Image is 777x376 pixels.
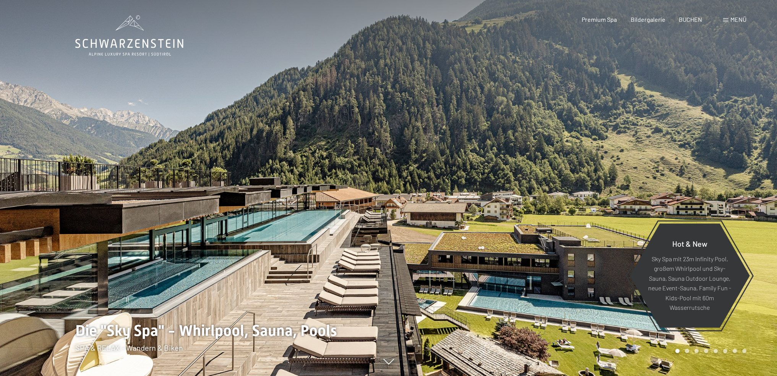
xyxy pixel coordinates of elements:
div: Carousel Page 6 [723,349,727,353]
p: Sky Spa mit 23m Infinity Pool, großem Whirlpool und Sky-Sauna, Sauna Outdoor Lounge, neue Event-S... [648,254,731,313]
span: Menü [730,16,746,23]
a: Hot & New Sky Spa mit 23m Infinity Pool, großem Whirlpool und Sky-Sauna, Sauna Outdoor Lounge, ne... [629,223,750,328]
div: Carousel Page 2 [685,349,689,353]
div: Carousel Page 8 [742,349,746,353]
div: Carousel Page 1 (Current Slide) [675,349,680,353]
div: Carousel Page 7 [733,349,737,353]
a: Premium Spa [582,16,617,23]
div: Carousel Page 5 [714,349,718,353]
div: Carousel Page 3 [694,349,699,353]
span: Hot & New [672,239,707,248]
a: Bildergalerie [631,16,665,23]
a: BUCHEN [679,16,702,23]
div: Carousel Pagination [673,349,746,353]
div: Carousel Page 4 [704,349,708,353]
